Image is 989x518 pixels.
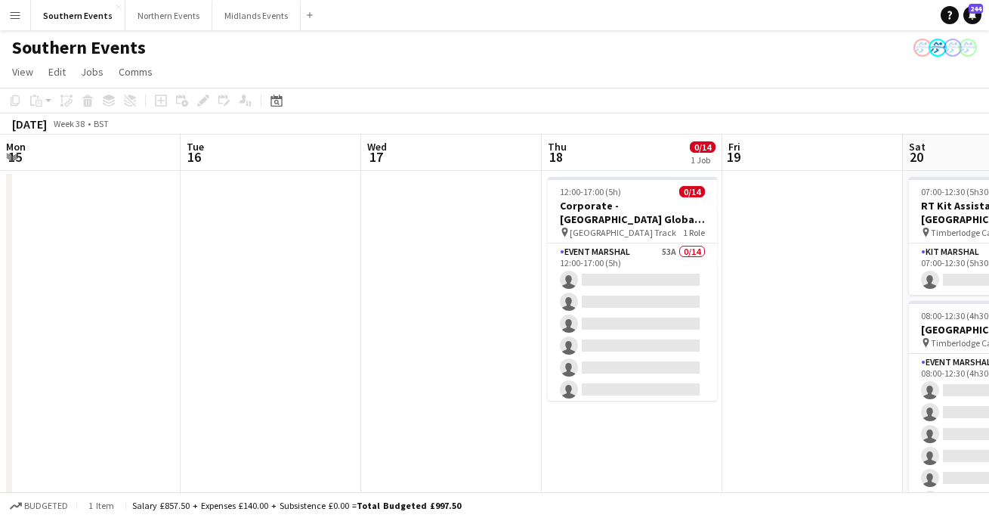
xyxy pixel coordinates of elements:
span: Edit [48,65,66,79]
span: 15 [4,148,26,166]
a: Comms [113,62,159,82]
span: Thu [548,140,567,154]
h3: Corporate - [GEOGRAPHIC_DATA] Global 5k [548,199,717,226]
a: View [6,62,39,82]
span: Budgeted [24,501,68,511]
span: Wed [367,140,387,154]
div: 1 Job [691,154,715,166]
h1: Southern Events [12,36,146,59]
span: Jobs [81,65,104,79]
span: Fri [728,140,740,154]
span: 1 item [83,500,119,511]
span: 1 Role [683,227,705,238]
span: 0/14 [679,186,705,197]
app-job-card: 12:00-17:00 (5h)0/14Corporate - [GEOGRAPHIC_DATA] Global 5k [GEOGRAPHIC_DATA] Track1 RoleEvent Ma... [548,177,717,401]
button: Midlands Events [212,1,301,30]
div: [DATE] [12,116,47,132]
span: Sat [909,140,926,154]
div: Salary £857.50 + Expenses £140.00 + Subsistence £0.00 = [132,500,461,511]
span: 12:00-17:00 (5h) [560,186,621,197]
span: 20 [907,148,926,166]
span: Mon [6,140,26,154]
app-user-avatar: RunThrough Events [959,39,977,57]
span: Week 38 [50,118,88,129]
app-user-avatar: RunThrough Events [929,39,947,57]
span: 0/14 [690,141,715,153]
button: Northern Events [125,1,212,30]
span: View [12,65,33,79]
span: Tue [187,140,204,154]
a: Jobs [75,62,110,82]
span: Comms [119,65,153,79]
span: 17 [365,148,387,166]
app-user-avatar: RunThrough Events [944,39,962,57]
span: Total Budgeted £997.50 [357,500,461,511]
app-user-avatar: RunThrough Events [913,39,932,57]
span: 19 [726,148,740,166]
span: 16 [184,148,204,166]
a: 244 [963,6,981,24]
span: 244 [969,4,983,14]
button: Southern Events [31,1,125,30]
span: 18 [545,148,567,166]
a: Edit [42,62,72,82]
div: BST [94,118,109,129]
span: [GEOGRAPHIC_DATA] Track [570,227,676,238]
button: Budgeted [8,498,70,514]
